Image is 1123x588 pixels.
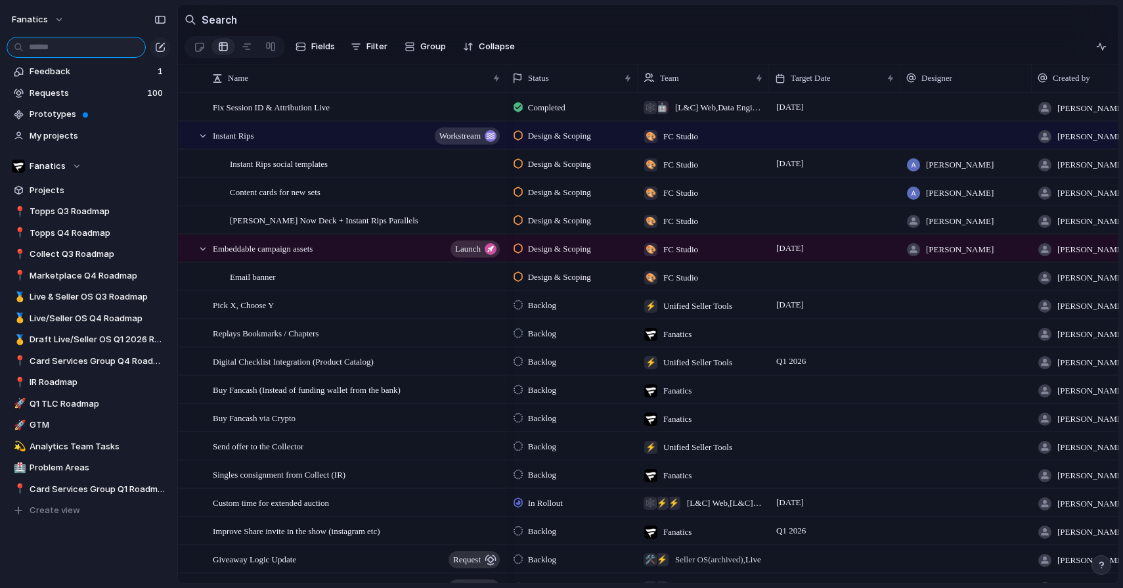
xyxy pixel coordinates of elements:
div: 🚀 [14,418,23,433]
span: Design & Scoping [528,158,591,171]
span: [L&C] Web , [L&C] Backend , Design Team [687,497,763,510]
span: Buy Fancash via Crypto [213,410,296,425]
span: Instant Rips social templates [230,156,328,171]
div: 📍 [14,247,23,262]
button: request [449,551,500,568]
span: FC Studio [663,271,698,284]
span: Requests [30,87,143,100]
span: Send offer to the Collector [213,438,303,453]
span: Backlog [528,327,556,340]
div: 🎨 [644,215,657,228]
span: [DATE] [773,495,807,510]
span: Problem Areas [30,461,166,474]
div: 🏥Problem Areas [7,458,171,478]
button: 🥇 [12,333,25,346]
span: FC Studio [663,130,698,143]
span: Replays Bookmarks / Chapters [213,325,319,340]
button: 📍 [12,376,25,389]
div: 🥇 [14,290,23,305]
span: Unified Seller Tools [663,356,732,369]
div: ⚡ [667,497,680,510]
span: Content cards for new sets [230,184,320,199]
span: Completed [528,101,565,114]
button: 📍 [12,205,25,218]
div: 📍 [14,225,23,240]
button: Create view [7,501,171,520]
span: Fix Session ID & Attribution Live [213,99,330,114]
span: Marketplace Q4 Roadmap [30,269,166,283]
span: Collect Q3 Roadmap [30,248,166,261]
span: Backlog [528,525,556,538]
span: Name [228,72,248,85]
div: 📍 [14,268,23,283]
div: 🎨 [644,130,657,143]
span: IR Roadmap [30,376,166,389]
span: GTM [30,418,166,432]
span: Fanatics [663,328,692,341]
a: 📍Card Services Group Q4 Roadmap [7,351,171,371]
div: 🕸 [644,497,657,510]
span: Topps Q3 Roadmap [30,205,166,218]
button: 📍 [12,248,25,261]
span: Custom time for extended auction [213,495,329,510]
span: Live & Seller OS Q3 Roadmap [30,290,166,304]
button: Filter [345,36,393,57]
span: My projects [30,129,166,143]
div: 📍 [14,204,23,219]
span: Feedback [30,65,154,78]
span: Fanatics [663,526,692,539]
button: workstream [435,127,500,145]
span: Unified Seller Tools [663,300,732,313]
span: 1 [158,65,165,78]
a: Projects [7,181,171,200]
a: 🥇Draft Live/Seller OS Q1 2026 Roadmap [7,330,171,350]
span: Backlog [528,355,556,369]
span: Singles consignment from Collect (IR) [213,466,345,482]
span: Email banner [230,269,276,284]
a: 📍IR Roadmap [7,373,171,392]
a: 🥇Live & Seller OS Q3 Roadmap [7,287,171,307]
a: 📍Marketplace Q4 Roadmap [7,266,171,286]
div: ⚡ [644,441,657,454]
span: FC Studio [663,215,698,228]
div: 🤖 [655,101,669,114]
button: 📍 [12,227,25,240]
span: Fields [311,40,335,53]
div: 💫Analytics Team Tasks [7,437,171,457]
span: Create view [30,504,80,517]
span: Backlog [528,384,556,397]
span: [DATE] [773,240,807,256]
button: 💫 [12,440,25,453]
span: Design & Scoping [528,214,591,227]
span: request [453,551,481,569]
span: Fanatics [663,413,692,426]
button: Group [398,36,452,57]
span: Buy Fancash (Instead of funding wallet from the bank) [213,382,401,397]
button: 📍 [12,355,25,368]
span: In Rollout [528,497,563,510]
div: ⚡ [655,497,669,510]
span: Fanatics [30,160,66,173]
span: fanatics [12,13,48,26]
span: Draft Live/Seller OS Q1 2026 Roadmap [30,333,166,346]
div: 📍Collect Q3 Roadmap [7,244,171,264]
span: Prototypes [30,108,166,121]
button: 🚀 [12,397,25,411]
button: 🏥 [12,461,25,474]
span: Q1 TLC Roadmap [30,397,166,411]
span: Live/Seller OS Q4 Roadmap [30,312,166,325]
span: Collapse [479,40,515,53]
span: Target Date [791,72,831,85]
button: 🥇 [12,312,25,325]
div: 🥇 [14,311,23,326]
a: My projects [7,126,171,146]
div: 💫 [14,439,23,454]
span: [PERSON_NAME] [926,215,994,228]
span: Digital Checklist Integration (Product Catalog) [213,353,374,369]
button: Collapse [458,36,520,57]
span: Backlog [528,553,556,566]
button: 🚀 [12,418,25,432]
